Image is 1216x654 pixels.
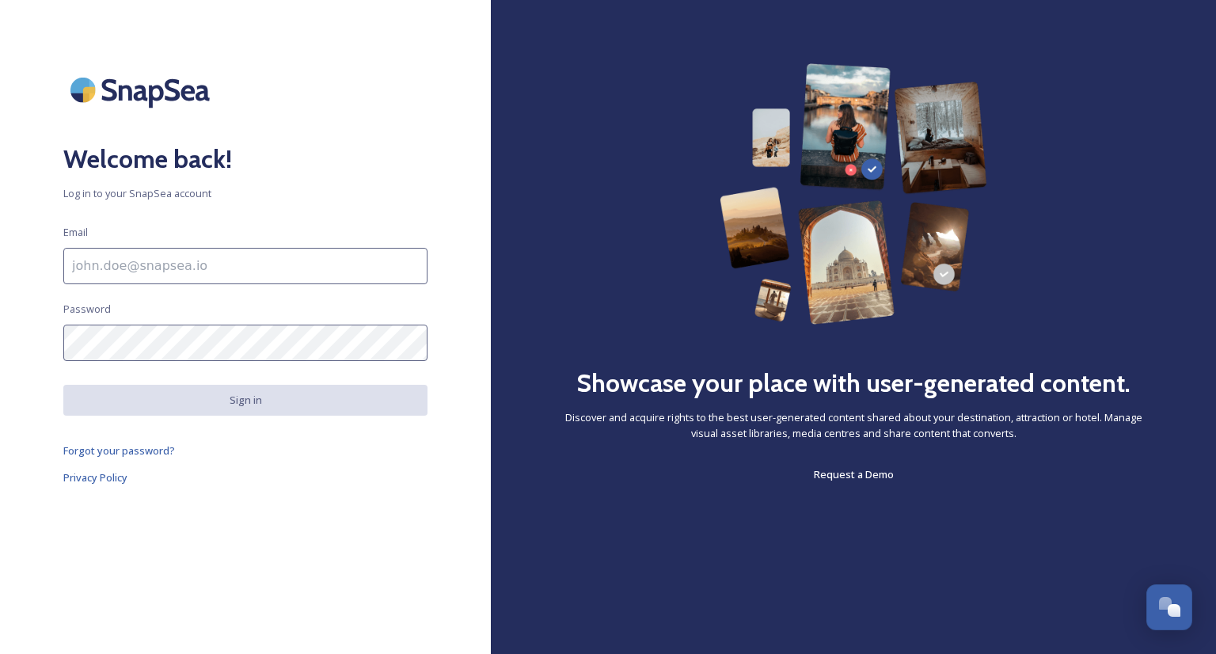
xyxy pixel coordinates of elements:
a: Privacy Policy [63,468,427,487]
a: Forgot your password? [63,441,427,460]
img: SnapSea Logo [63,63,222,116]
a: Request a Demo [814,465,894,484]
span: Discover and acquire rights to the best user-generated content shared about your destination, att... [554,410,1153,440]
input: john.doe@snapsea.io [63,248,427,284]
button: Sign in [63,385,427,416]
img: 63b42ca75bacad526042e722_Group%20154-p-800.png [720,63,986,325]
button: Open Chat [1146,584,1192,630]
h2: Welcome back! [63,140,427,178]
span: Forgot your password? [63,443,175,458]
span: Privacy Policy [63,470,127,485]
h2: Showcase your place with user-generated content. [576,364,1130,402]
span: Password [63,302,111,317]
span: Request a Demo [814,467,894,481]
span: Log in to your SnapSea account [63,186,427,201]
span: Email [63,225,88,240]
